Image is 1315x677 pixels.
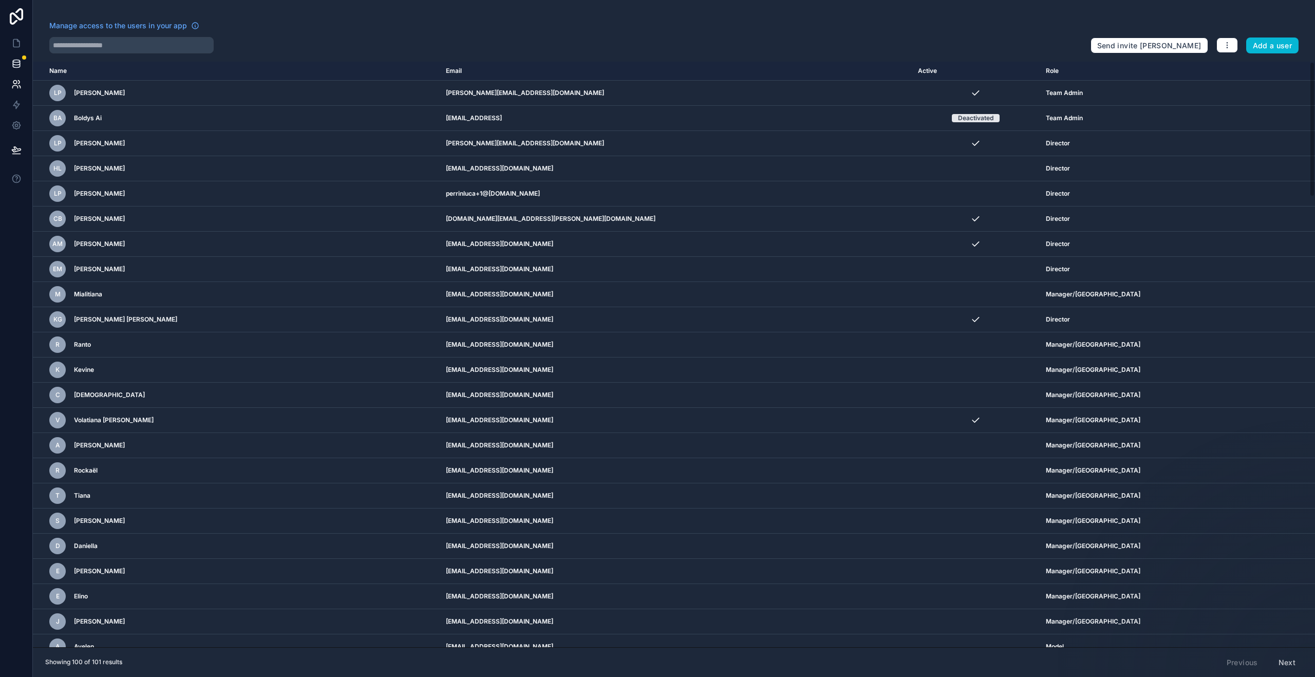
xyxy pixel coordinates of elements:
[74,441,125,449] span: [PERSON_NAME]
[74,139,125,147] span: [PERSON_NAME]
[1046,492,1140,500] span: Manager/[GEOGRAPHIC_DATA]
[74,416,154,424] span: Volatiana [PERSON_NAME]
[440,534,912,559] td: [EMAIL_ADDRESS][DOMAIN_NAME]
[1110,600,1315,672] iframe: Intercom notifications message
[440,433,912,458] td: [EMAIL_ADDRESS][DOMAIN_NAME]
[74,89,125,97] span: [PERSON_NAME]
[958,114,993,122] div: Deactivated
[33,62,1315,647] div: scrollable content
[55,366,60,374] span: K
[440,81,912,106] td: [PERSON_NAME][EMAIL_ADDRESS][DOMAIN_NAME]
[912,62,1040,81] th: Active
[74,164,125,173] span: [PERSON_NAME]
[440,257,912,282] td: [EMAIL_ADDRESS][DOMAIN_NAME]
[440,282,912,307] td: [EMAIL_ADDRESS][DOMAIN_NAME]
[74,542,98,550] span: Daniella
[55,517,60,525] span: S
[440,307,912,332] td: [EMAIL_ADDRESS][DOMAIN_NAME]
[55,643,60,651] span: A
[440,483,912,509] td: [EMAIL_ADDRESS][DOMAIN_NAME]
[55,466,60,475] span: R
[54,190,62,198] span: LP
[1046,240,1070,248] span: Director
[54,139,62,147] span: LP
[440,62,912,81] th: Email
[1046,466,1140,475] span: Manager/[GEOGRAPHIC_DATA]
[56,592,60,600] span: E
[74,492,90,500] span: Tiana
[1040,62,1267,81] th: Role
[1046,215,1070,223] span: Director
[53,315,62,324] span: KG
[1091,37,1208,54] button: Send invite [PERSON_NAME]
[55,441,60,449] span: A
[74,592,88,600] span: Elino
[440,206,912,232] td: [DOMAIN_NAME][EMAIL_ADDRESS][PERSON_NAME][DOMAIN_NAME]
[440,509,912,534] td: [EMAIL_ADDRESS][DOMAIN_NAME]
[74,290,102,298] span: Mialitiana
[55,290,61,298] span: M
[74,643,94,651] span: Ayelen
[1046,542,1140,550] span: Manager/[GEOGRAPHIC_DATA]
[1046,89,1083,97] span: Team Admin
[1046,567,1140,575] span: Manager/[GEOGRAPHIC_DATA]
[440,584,912,609] td: [EMAIL_ADDRESS][DOMAIN_NAME]
[55,416,60,424] span: V
[53,114,62,122] span: BA
[1046,164,1070,173] span: Director
[1046,190,1070,198] span: Director
[33,62,440,81] th: Name
[49,21,199,31] a: Manage access to the users in your app
[440,609,912,634] td: [EMAIL_ADDRESS][DOMAIN_NAME]
[440,232,912,257] td: [EMAIL_ADDRESS][DOMAIN_NAME]
[1046,290,1140,298] span: Manager/[GEOGRAPHIC_DATA]
[74,366,94,374] span: Kevine
[440,408,912,433] td: [EMAIL_ADDRESS][DOMAIN_NAME]
[1046,341,1140,349] span: Manager/[GEOGRAPHIC_DATA]
[1046,416,1140,424] span: Manager/[GEOGRAPHIC_DATA]
[1046,114,1083,122] span: Team Admin
[53,265,62,273] span: EM
[74,391,145,399] span: [DEMOGRAPHIC_DATA]
[74,215,125,223] span: [PERSON_NAME]
[54,89,62,97] span: LP
[440,131,912,156] td: [PERSON_NAME][EMAIL_ADDRESS][DOMAIN_NAME]
[1046,441,1140,449] span: Manager/[GEOGRAPHIC_DATA]
[55,542,60,550] span: D
[440,106,912,131] td: [EMAIL_ADDRESS]
[1046,643,1064,651] span: Model
[74,567,125,575] span: [PERSON_NAME]
[1046,617,1140,626] span: Manager/[GEOGRAPHIC_DATA]
[440,358,912,383] td: [EMAIL_ADDRESS][DOMAIN_NAME]
[74,190,125,198] span: [PERSON_NAME]
[52,240,63,248] span: AM
[53,164,62,173] span: HL
[440,332,912,358] td: [EMAIL_ADDRESS][DOMAIN_NAME]
[74,341,91,349] span: Ranto
[1046,592,1140,600] span: Manager/[GEOGRAPHIC_DATA]
[53,215,62,223] span: CB
[440,458,912,483] td: [EMAIL_ADDRESS][DOMAIN_NAME]
[1246,37,1299,54] button: Add a user
[49,21,187,31] span: Manage access to the users in your app
[74,617,125,626] span: [PERSON_NAME]
[440,383,912,408] td: [EMAIL_ADDRESS][DOMAIN_NAME]
[440,634,912,660] td: [EMAIL_ADDRESS][DOMAIN_NAME]
[74,240,125,248] span: [PERSON_NAME]
[1046,391,1140,399] span: Manager/[GEOGRAPHIC_DATA]
[1046,517,1140,525] span: Manager/[GEOGRAPHIC_DATA]
[74,114,102,122] span: Boldys Ai
[55,391,60,399] span: C
[1046,315,1070,324] span: Director
[55,341,60,349] span: R
[440,156,912,181] td: [EMAIL_ADDRESS][DOMAIN_NAME]
[1046,366,1140,374] span: Manager/[GEOGRAPHIC_DATA]
[74,517,125,525] span: [PERSON_NAME]
[56,617,60,626] span: J
[440,559,912,584] td: [EMAIL_ADDRESS][DOMAIN_NAME]
[74,466,98,475] span: Rockaël
[55,492,60,500] span: T
[56,567,60,575] span: E
[1046,139,1070,147] span: Director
